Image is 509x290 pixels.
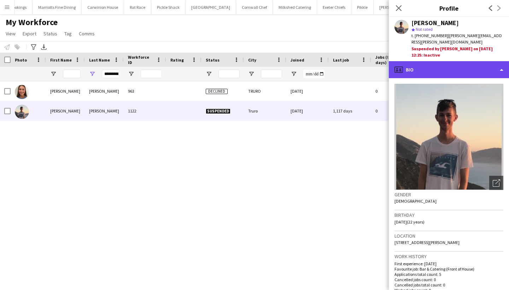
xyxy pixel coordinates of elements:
[50,57,72,63] span: First Name
[389,4,509,13] h3: Profile
[124,0,151,14] button: Rat Race
[141,70,162,78] input: Workforce ID Filter Input
[46,101,85,121] div: [PERSON_NAME]
[394,253,503,260] h3: Work history
[394,282,503,288] p: Cancelled jobs total count: 0
[394,212,503,218] h3: Birthday
[248,57,256,63] span: City
[261,70,282,78] input: City Filter Input
[15,57,27,63] span: Photo
[411,20,459,26] div: [PERSON_NAME]
[206,71,212,77] button: Open Filter Menu
[394,219,425,225] span: [DATE] (22 years)
[218,70,240,78] input: Status Filter Input
[82,0,124,14] button: Carwinion House
[286,81,329,101] div: [DATE]
[394,191,503,198] h3: Gender
[15,85,29,99] img: Jessica McKendrick
[329,101,371,121] div: 1,117 days
[333,57,349,63] span: Last job
[389,61,509,78] div: Bio
[375,54,404,65] span: Jobs (last 90 days)
[374,0,427,14] button: [PERSON_NAME] Wines
[170,57,184,63] span: Rating
[33,0,82,14] button: Marriotts Fine Dining
[64,30,72,37] span: Tag
[43,30,57,37] span: Status
[206,57,220,63] span: Status
[206,109,230,114] span: Suspended
[291,71,297,77] button: Open Filter Menu
[248,71,255,77] button: Open Filter Menu
[411,33,448,38] span: t. [PHONE_NUMBER]
[79,30,95,37] span: Comms
[20,29,39,38] a: Export
[371,81,417,101] div: 0
[85,81,124,101] div: [PERSON_NAME]
[303,70,324,78] input: Joined Filter Input
[89,71,95,77] button: Open Filter Menu
[102,70,119,78] input: Last Name Filter Input
[124,81,166,101] div: 963
[394,84,503,190] img: Crew avatar or photo
[244,101,286,121] div: Truro
[76,29,98,38] a: Comms
[351,0,374,14] button: Pikkle
[63,70,81,78] input: First Name Filter Input
[40,43,48,51] app-action-btn: Export XLSX
[411,33,502,45] span: | [PERSON_NAME][EMAIL_ADDRESS][PERSON_NAME][DOMAIN_NAME]
[186,0,236,14] button: [GEOGRAPHIC_DATA]
[46,81,85,101] div: [PERSON_NAME]
[128,54,153,65] span: Workforce ID
[23,30,36,37] span: Export
[286,101,329,121] div: [DATE]
[394,233,503,239] h3: Location
[124,101,166,121] div: 1122
[128,71,134,77] button: Open Filter Menu
[50,71,57,77] button: Open Filter Menu
[394,272,503,277] p: Applications total count: 5
[29,43,38,51] app-action-btn: Advanced filters
[6,30,16,37] span: View
[151,0,186,14] button: Pickle Shack
[416,27,433,32] span: Not rated
[273,0,317,14] button: Milkshed Catering
[62,29,75,38] a: Tag
[394,277,503,282] p: Cancelled jobs count: 0
[6,17,58,28] span: My Workforce
[41,29,60,38] a: Status
[317,0,351,14] button: Exeter Chiefs
[489,176,503,190] div: Open photos pop-in
[394,240,460,245] span: [STREET_ADDRESS][PERSON_NAME]
[15,105,29,119] img: Samuel Mckendrick
[394,261,503,266] p: First experience: [DATE]
[85,101,124,121] div: [PERSON_NAME]
[394,266,503,272] p: Favourite job: Bar & Catering (Front of House)
[3,29,18,38] a: View
[206,89,228,94] span: Declined
[394,198,437,204] span: [DEMOGRAPHIC_DATA]
[291,57,304,63] span: Joined
[371,101,417,121] div: 0
[244,81,286,101] div: TRURO
[411,46,503,58] div: Suspended by [PERSON_NAME] on [DATE] 12:25: Inactive
[89,57,110,63] span: Last Name
[236,0,273,14] button: Cornwall Chef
